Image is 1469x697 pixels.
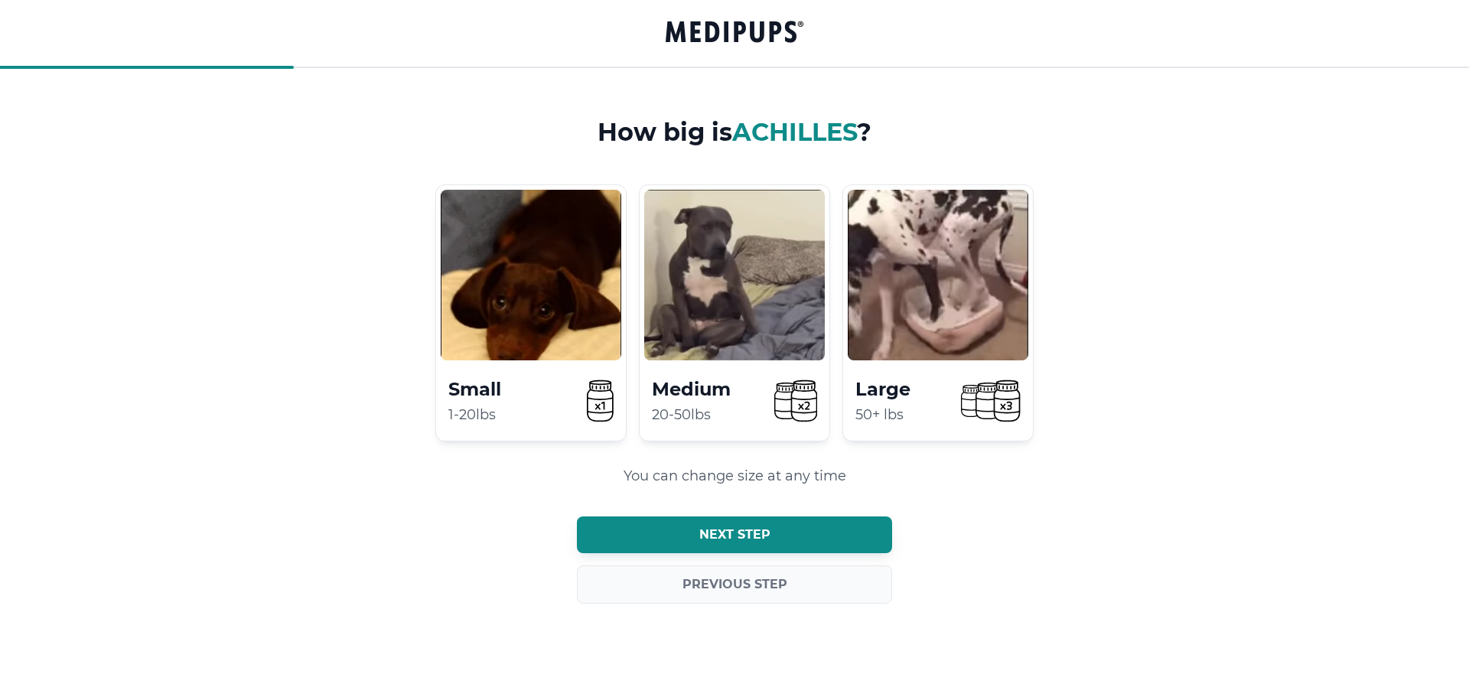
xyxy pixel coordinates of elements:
[699,527,770,542] span: Next step
[448,405,542,425] p: 1-20lbs
[855,405,949,425] p: 50+ lbs
[577,565,892,604] button: Previous step
[652,405,745,425] p: 20-50lbs
[732,117,857,147] span: ACHILLES
[666,18,803,49] a: Groove
[577,516,892,553] button: Next step
[624,466,846,486] p: You can change size at any time
[682,577,787,592] span: Previous step
[855,376,949,402] h4: Large
[598,117,871,148] h3: How big is ?
[652,376,745,402] h4: Medium
[448,376,542,402] h4: Small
